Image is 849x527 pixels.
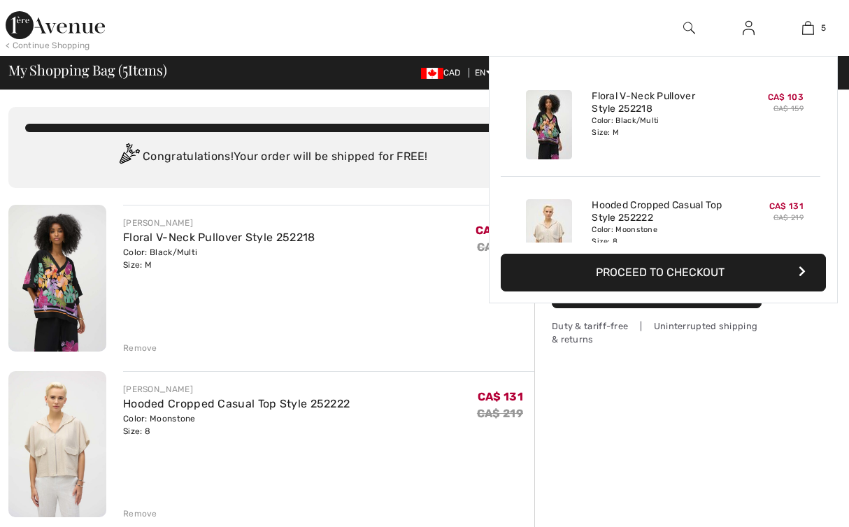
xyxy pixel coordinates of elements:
[477,240,523,254] s: CA$ 159
[773,104,804,113] s: CA$ 159
[768,92,804,102] span: CA$ 103
[779,20,837,36] a: 5
[743,20,755,36] img: My Info
[526,90,572,159] img: Floral V-Neck Pullover Style 252218
[552,319,762,346] div: Duty & tariff-free | Uninterrupted shipping & returns
[773,213,804,222] s: CA$ 219
[8,371,106,518] img: Hooded Cropped Casual Top Style 252222
[123,397,350,410] a: Hooded Cropped Casual Top Style 252222
[821,22,826,34] span: 5
[683,20,695,36] img: search the website
[421,68,443,79] img: Canadian Dollar
[123,412,350,438] div: Color: Moonstone Size: 8
[476,224,523,237] span: CA$ 103
[769,201,804,211] span: CA$ 131
[6,11,105,39] img: 1ère Avenue
[732,20,766,37] a: Sign In
[8,205,106,352] img: Floral V-Neck Pullover Style 252218
[122,59,128,78] span: 5
[25,143,518,171] div: Congratulations! Your order will be shipped for FREE!
[123,217,315,229] div: [PERSON_NAME]
[802,20,814,36] img: My Bag
[475,68,492,78] span: EN
[115,143,143,171] img: Congratulation2.svg
[526,199,572,268] img: Hooded Cropped Casual Top Style 252222
[592,199,729,224] a: Hooded Cropped Casual Top Style 252222
[8,63,167,77] span: My Shopping Bag ( Items)
[501,254,826,291] button: Proceed to Checkout
[478,390,523,403] span: CA$ 131
[123,246,315,271] div: Color: Black/Multi Size: M
[592,224,729,247] div: Color: Moonstone Size: 8
[421,68,466,78] span: CAD
[123,342,157,354] div: Remove
[592,90,729,115] a: Floral V-Neck Pullover Style 252218
[477,407,523,420] s: CA$ 219
[123,507,157,520] div: Remove
[123,383,350,396] div: [PERSON_NAME]
[123,231,315,244] a: Floral V-Neck Pullover Style 252218
[592,115,729,138] div: Color: Black/Multi Size: M
[6,39,90,52] div: < Continue Shopping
